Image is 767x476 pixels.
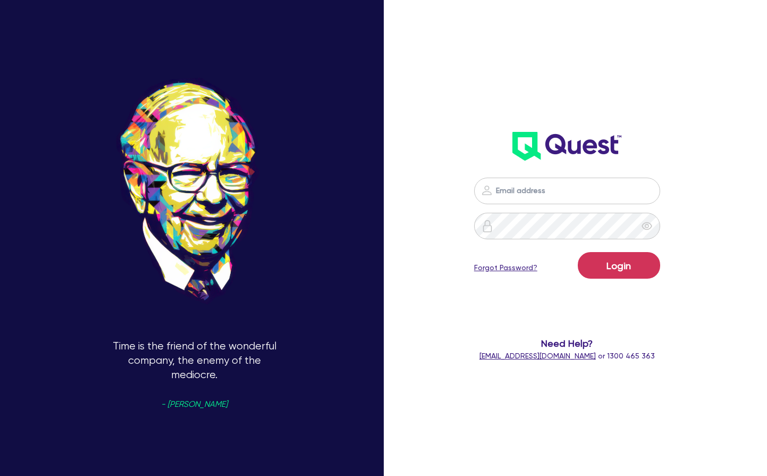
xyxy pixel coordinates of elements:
[474,262,537,273] a: Forgot Password?
[512,132,621,161] img: wH2k97JdezQIQAAAABJRU5ErkJggg==
[469,336,665,350] span: Need Help?
[479,352,596,360] a: [EMAIL_ADDRESS][DOMAIN_NAME]
[479,352,655,360] span: or 1300 465 363
[474,178,660,204] input: Email address
[161,400,227,408] span: - [PERSON_NAME]
[481,184,493,197] img: icon-password
[578,252,660,279] button: Login
[481,220,494,232] img: icon-password
[642,221,652,231] span: eye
